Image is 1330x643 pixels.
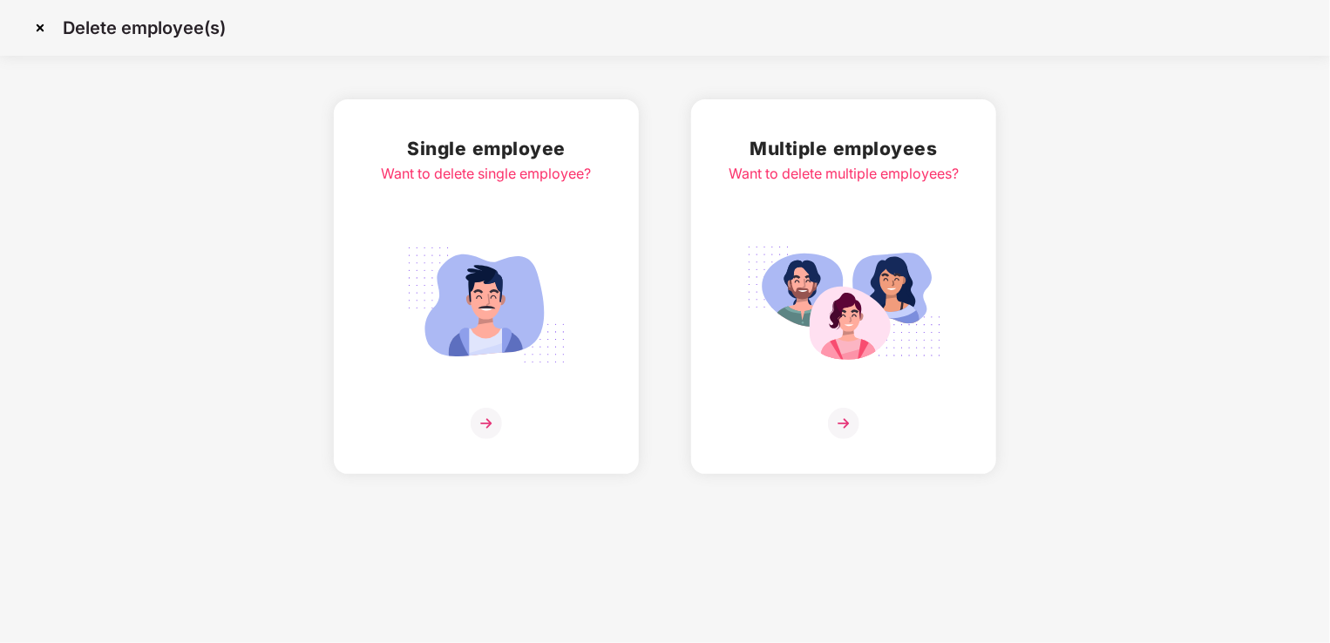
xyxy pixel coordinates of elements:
[389,237,584,373] img: svg+xml;base64,PHN2ZyB4bWxucz0iaHR0cDovL3d3dy53My5vcmcvMjAwMC9zdmciIGlkPSJTaW5nbGVfZW1wbG95ZWUiIH...
[382,163,592,185] div: Want to delete single employee?
[746,237,941,373] img: svg+xml;base64,PHN2ZyB4bWxucz0iaHR0cDovL3d3dy53My5vcmcvMjAwMC9zdmciIGlkPSJNdWx0aXBsZV9lbXBsb3llZS...
[729,163,959,185] div: Want to delete multiple employees?
[63,17,226,38] p: Delete employee(s)
[828,408,859,439] img: svg+xml;base64,PHN2ZyB4bWxucz0iaHR0cDovL3d3dy53My5vcmcvMjAwMC9zdmciIHdpZHRoPSIzNiIgaGVpZ2h0PSIzNi...
[382,134,592,163] h2: Single employee
[26,14,54,42] img: svg+xml;base64,PHN2ZyBpZD0iQ3Jvc3MtMzJ4MzIiIHhtbG5zPSJodHRwOi8vd3d3LnczLm9yZy8yMDAwL3N2ZyIgd2lkdG...
[471,408,502,439] img: svg+xml;base64,PHN2ZyB4bWxucz0iaHR0cDovL3d3dy53My5vcmcvMjAwMC9zdmciIHdpZHRoPSIzNiIgaGVpZ2h0PSIzNi...
[729,134,959,163] h2: Multiple employees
